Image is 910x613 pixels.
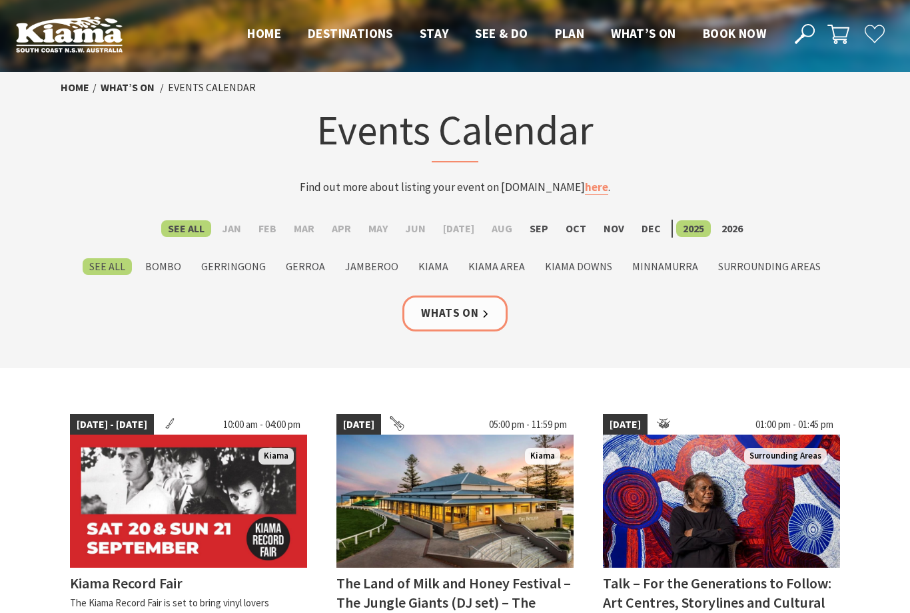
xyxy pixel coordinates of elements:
[258,448,294,465] span: Kiama
[234,23,779,45] nav: Main Menu
[485,220,519,237] label: Aug
[420,25,449,41] span: Stay
[715,220,749,237] label: 2026
[61,81,89,95] a: Home
[16,16,123,53] img: Kiama Logo
[626,258,705,275] label: Minnamurra
[70,414,154,435] span: [DATE] - [DATE]
[279,258,332,275] label: Gerroa
[217,414,307,435] span: 10:00 am - 04:00 pm
[70,574,183,592] h4: Kiama Record Fair
[101,81,155,95] a: What’s On
[194,103,716,162] h1: Events Calendar
[308,25,393,41] span: Destinations
[398,220,432,237] label: Jun
[711,258,827,275] label: Surrounding Areas
[603,414,648,435] span: [DATE]
[252,220,283,237] label: Feb
[161,220,211,237] label: See All
[635,220,668,237] label: Dec
[412,258,455,275] label: Kiama
[168,79,256,97] li: Events Calendar
[482,414,574,435] span: 05:00 pm - 11:59 pm
[83,258,132,275] label: See All
[402,296,508,331] a: Whats On
[676,220,711,237] label: 2025
[525,448,560,465] span: Kiama
[559,220,593,237] label: Oct
[194,178,716,196] p: Find out more about listing your event on [DOMAIN_NAME] .
[603,435,840,568] img: Betty Pumani Kuntiwa stands in front of her large scale painting
[362,220,394,237] label: May
[555,25,585,41] span: Plan
[247,25,281,41] span: Home
[597,220,631,237] label: Nov
[287,220,321,237] label: Mar
[436,220,481,237] label: [DATE]
[611,25,676,41] span: What’s On
[325,220,358,237] label: Apr
[195,258,272,275] label: Gerringong
[462,258,532,275] label: Kiama Area
[538,258,619,275] label: Kiama Downs
[336,435,574,568] img: Land of Milk an Honey Festival
[523,220,555,237] label: Sep
[338,258,405,275] label: Jamberoo
[744,448,827,465] span: Surrounding Areas
[336,414,381,435] span: [DATE]
[585,180,608,195] a: here
[475,25,528,41] span: See & Do
[215,220,248,237] label: Jan
[703,25,766,41] span: Book now
[139,258,188,275] label: Bombo
[749,414,840,435] span: 01:00 pm - 01:45 pm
